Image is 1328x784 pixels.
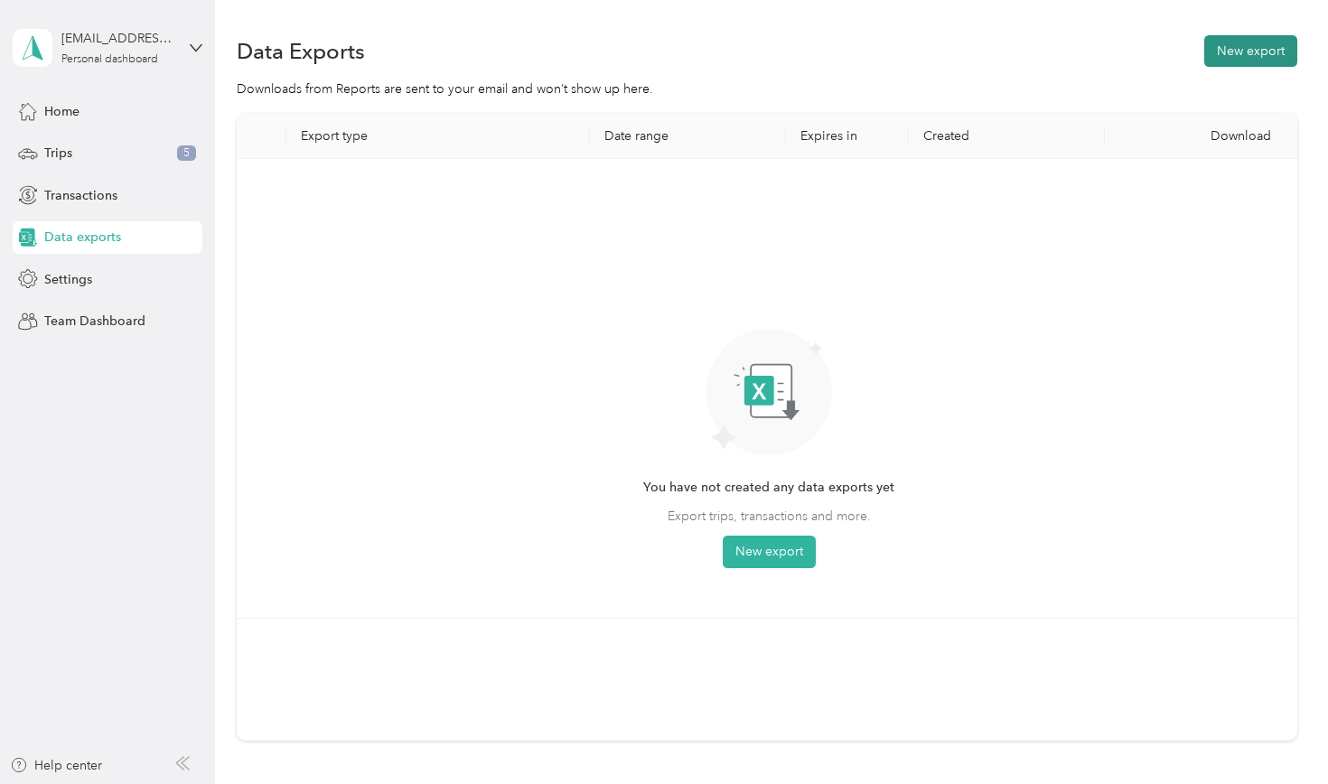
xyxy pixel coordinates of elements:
th: Expires in [786,114,909,159]
span: 5 [177,145,196,162]
span: Data exports [44,228,121,247]
th: Date range [590,114,786,159]
th: Created [909,114,1105,159]
div: Downloads from Reports are sent to your email and won’t show up here. [237,79,1296,98]
button: New export [723,536,816,568]
span: Settings [44,270,92,289]
span: Transactions [44,186,117,205]
div: Download [1119,128,1286,144]
h1: Data Exports [237,42,365,61]
div: Personal dashboard [61,54,158,65]
button: New export [1204,35,1297,67]
th: Export type [286,114,591,159]
span: Trips [44,144,72,163]
span: Export trips, transactions and more. [668,507,871,526]
span: You have not created any data exports yet [643,478,894,498]
div: [EMAIL_ADDRESS][DOMAIN_NAME] [61,29,174,48]
button: Help center [10,756,102,775]
iframe: Everlance-gr Chat Button Frame [1227,683,1328,784]
span: Team Dashboard [44,312,145,331]
span: Home [44,102,79,121]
